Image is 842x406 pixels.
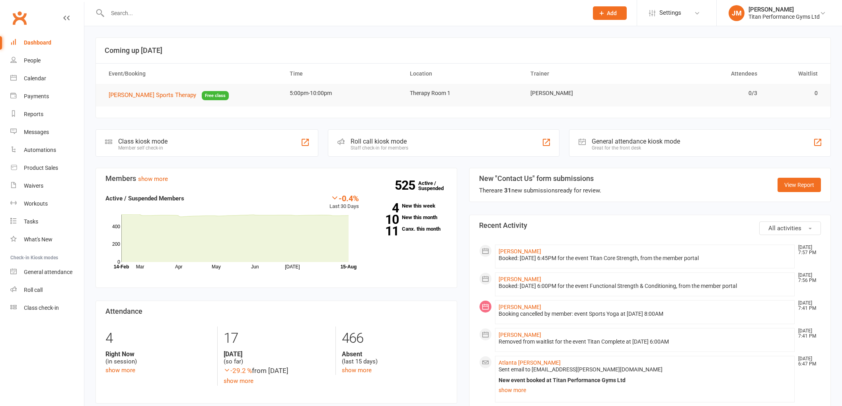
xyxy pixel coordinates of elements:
button: Add [593,6,627,20]
strong: Absent [342,350,447,358]
span: -29.2 % [224,367,252,375]
td: [PERSON_NAME] [523,84,644,103]
div: Roll call [24,287,43,293]
a: Class kiosk mode [10,299,84,317]
a: [PERSON_NAME] [499,276,541,282]
a: Messages [10,123,84,141]
div: General attendance [24,269,72,275]
div: 17 [224,326,329,350]
input: Search... [105,8,583,19]
strong: 525 [395,179,418,191]
td: 5:00pm-10:00pm [283,84,403,103]
div: (in session) [105,350,211,365]
a: Automations [10,141,84,159]
strong: Right Now [105,350,211,358]
a: show more [499,385,791,396]
a: Product Sales [10,159,84,177]
h3: Attendance [105,307,447,315]
div: Reports [24,111,43,117]
a: View Report [778,178,821,192]
button: All activities [759,221,821,235]
div: There are new submissions ready for review. [479,186,601,195]
th: Trainer [523,64,644,84]
time: [DATE] 6:47 PM [794,356,821,367]
h3: New "Contact Us" form submissions [479,175,601,183]
span: [PERSON_NAME] Sports Therapy [109,91,196,99]
div: Roll call kiosk mode [351,138,408,145]
div: Great for the front desk [592,145,680,151]
a: Payments [10,87,84,105]
th: Attendees [644,64,764,84]
div: 466 [342,326,447,350]
a: [PERSON_NAME] [499,248,541,254]
time: [DATE] 7:56 PM [794,273,821,283]
div: Booked: [DATE] 6:45PM for the event Titan Core Strength, from the member portal [499,255,791,262]
a: What's New [10,231,84,249]
button: [PERSON_NAME] Sports TherapyFree class [109,90,229,100]
a: Dashboard [10,34,84,52]
th: Time [283,64,403,84]
time: [DATE] 7:57 PM [794,245,821,255]
strong: 4 [371,202,399,214]
div: -0.4% [329,194,359,202]
a: 525Active / Suspended [418,175,453,197]
div: Removed from waitlist for the event Titan Complete at [DATE] 6:00AM [499,338,791,345]
strong: 10 [371,214,399,225]
div: Calendar [24,75,46,82]
td: 0/3 [644,84,764,103]
div: People [24,57,41,64]
a: Workouts [10,195,84,213]
div: Payments [24,93,49,99]
a: Waivers [10,177,84,195]
div: Class kiosk mode [118,138,168,145]
div: Staff check-in for members [351,145,408,151]
strong: [DATE] [224,350,329,358]
div: [PERSON_NAME] [748,6,820,13]
time: [DATE] 7:41 PM [794,328,821,339]
div: Product Sales [24,165,58,171]
a: show more [105,367,135,374]
a: show more [138,175,168,183]
div: Dashboard [24,39,51,46]
a: show more [224,377,253,385]
span: Free class [202,91,229,100]
div: from [DATE] [224,365,329,376]
div: (last 15 days) [342,350,447,365]
th: Event/Booking [101,64,283,84]
a: Calendar [10,70,84,87]
span: Sent email to [EMAIL_ADDRESS][PERSON_NAME][DOMAIN_NAME] [499,366,663,373]
div: Class check-in [24,305,59,311]
strong: Active / Suspended Members [105,195,184,202]
a: Atlanta [PERSON_NAME] [499,359,561,366]
div: Workouts [24,200,48,207]
a: Reports [10,105,84,123]
a: Roll call [10,281,84,299]
div: What's New [24,236,53,243]
div: Waivers [24,183,43,189]
a: 10New this month [371,215,447,220]
div: (so far) [224,350,329,365]
h3: Recent Activity [479,221,821,229]
div: Automations [24,147,56,153]
a: General attendance kiosk mode [10,263,84,281]
div: Booking cancelled by member: event Sports Yoga at [DATE] 8:00AM [499,311,791,317]
div: New event booked at Titan Performance Gyms Ltd [499,377,791,384]
th: Waitlist [764,64,824,84]
a: People [10,52,84,70]
a: 11Canx. this month [371,226,447,231]
div: 4 [105,326,211,350]
span: Add [607,10,617,16]
td: Therapy Room 1 [403,84,523,103]
time: [DATE] 7:41 PM [794,301,821,311]
div: Booked: [DATE] 6:00PM for the event Functional Strength & Conditioning, from the member portal [499,283,791,289]
a: Tasks [10,213,84,231]
h3: Coming up [DATE] [105,47,822,54]
strong: 31 [504,187,511,194]
div: Tasks [24,218,38,225]
span: All activities [768,225,801,232]
strong: 11 [371,225,399,237]
a: 4New this week [371,203,447,208]
div: Titan Performance Gyms Ltd [748,13,820,20]
span: Settings [659,4,681,22]
h3: Members [105,175,447,183]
